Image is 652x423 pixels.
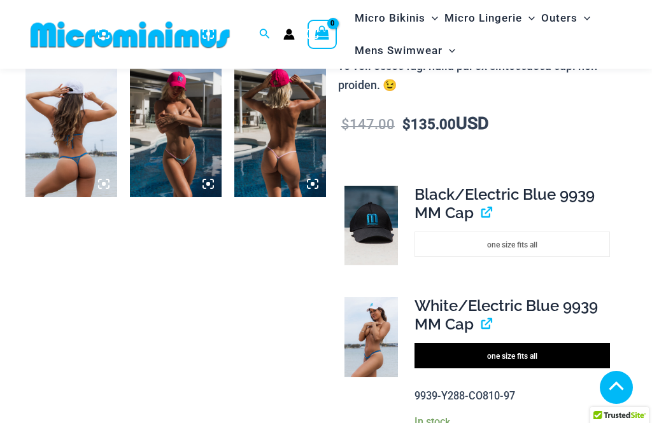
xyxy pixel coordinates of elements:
[283,29,295,40] a: Account icon link
[355,2,425,34] span: Micro Bikinis
[130,60,222,197] img: Rebel Cap Hot PinkElectric Blue 9939 Cap
[351,2,441,34] a: Micro BikinisMenu ToggleMenu Toggle
[341,116,395,132] bdi: 147.00
[522,2,535,34] span: Menu Toggle
[234,60,326,197] img: Rebel Cap Hot PinkElectric Blue 9939 Cap
[344,186,398,265] img: Microminimus Rebel Cap Black
[341,116,350,132] span: $
[444,2,522,34] span: Micro Lingerie
[487,240,537,249] span: one size fits all
[402,116,456,132] bdi: 135.00
[355,34,443,67] span: Mens Swimwear
[578,2,590,34] span: Menu Toggle
[415,185,595,222] span: Black/Electric Blue 9939 MM Cap
[402,116,411,132] span: $
[25,20,235,49] img: MM SHOP LOGO FLAT
[415,232,610,257] li: one size fits all
[441,2,538,34] a: Micro LingerieMenu ToggleMenu Toggle
[541,2,578,34] span: Outers
[351,34,458,67] a: Mens SwimwearMenu ToggleMenu Toggle
[308,20,337,49] a: View Shopping Cart, empty
[415,387,616,406] p: 9939-Y288-CO810-97
[487,352,537,361] span: one size fits all
[415,343,610,368] li: one size fits all
[415,296,598,333] span: White/Electric Blue 9939 MM Cap
[443,34,455,67] span: Menu Toggle
[538,2,593,34] a: OutersMenu ToggleMenu Toggle
[425,2,438,34] span: Menu Toggle
[344,297,398,377] a: Rebel Cap White Electric Blue 9939 MM Cap
[259,27,271,43] a: Search icon link
[338,114,627,134] p: USD
[344,297,398,377] img: Rebel Cap White Electric Blue 9939 Cap
[25,60,117,197] img: Rebel Cap WhiteElectric Blue 9939 Cap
